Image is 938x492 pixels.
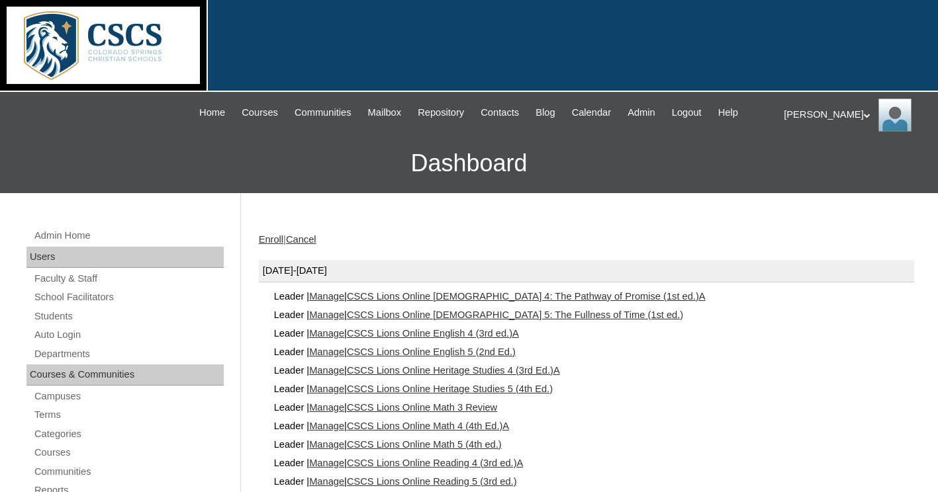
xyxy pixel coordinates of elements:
a: Terms [33,407,224,423]
a: CSCS Lions Online Math 5 (4th ed.) [347,439,502,450]
img: Kathy Landers [878,99,912,132]
img: logo-white.png [7,7,200,84]
a: Manage [309,476,344,487]
a: CSCS Lions Online English 5 (2nd Ed.) [347,347,516,357]
a: Categories [33,426,224,442]
a: Manage [309,365,344,376]
div: [DATE]-[DATE] [259,260,914,282]
a: Manage [309,402,344,413]
span: Home [199,105,225,120]
span: Repository [418,105,464,120]
a: Repository [411,105,471,120]
span: Help [718,105,738,120]
div: Leader | | [272,361,914,380]
a: Cancel [286,234,316,245]
a: Communities [33,464,224,480]
a: Manage [309,309,344,320]
div: Leader | | [272,306,914,324]
a: CSCS Lions Online Heritage Studies 4 (3rd Ed.)A [347,365,560,376]
a: Admin Home [33,227,224,244]
div: Leader | | [272,380,914,398]
a: Students [33,308,224,325]
h3: Dashboard [7,134,931,193]
div: Leader | | [272,454,914,472]
div: Courses & Communities [26,364,224,386]
a: Enroll [259,234,283,245]
a: Logout [665,105,708,120]
span: Mailbox [368,105,402,120]
a: CSCS Lions Online Heritage Studies 5 (4th Ed.) [347,384,553,394]
a: Manage [309,421,344,431]
a: Blog [529,105,561,120]
a: Home [193,105,232,120]
a: Communities [288,105,358,120]
a: CSCS Lions Online Reading 5 (3rd ed.) [347,476,517,487]
span: Admin [628,105,655,120]
span: Blog [536,105,555,120]
span: Courses [242,105,278,120]
div: Leader | | [272,417,914,435]
div: Leader | | [272,435,914,454]
a: CSCS Lions Online [DEMOGRAPHIC_DATA] 5: The Fullness of Time (1st ed.) [347,309,683,320]
a: Calendar [565,105,618,120]
span: Logout [672,105,702,120]
a: Auto Login [33,327,224,343]
div: Leader | | [272,324,914,343]
span: Calendar [572,105,611,120]
a: Manage [309,328,344,339]
a: CSCS Lions Online Math 4 (4th Ed.)A [347,421,509,431]
div: | [259,233,914,247]
span: Communities [295,105,352,120]
a: Contacts [474,105,526,120]
a: Departments [33,346,224,362]
a: CSCS Lions Online [DEMOGRAPHIC_DATA] 4: The Pathway of Promise (1st ed.)A [347,291,706,302]
a: Faculty & Staff [33,270,224,287]
a: Manage [309,384,344,394]
a: CSCS Lions Online Reading 4 (3rd ed.)A [347,458,523,468]
div: [PERSON_NAME] [784,99,925,132]
a: Campuses [33,388,224,405]
a: School Facilitators [33,289,224,306]
a: Help [712,105,745,120]
a: CSCS Lions Online Math 3 Review [347,402,497,413]
span: Contacts [481,105,519,120]
a: Manage [309,291,344,302]
a: CSCS Lions Online English 4 (3rd ed.)A [347,328,519,339]
div: Users [26,247,224,268]
div: Leader | | [272,398,914,417]
a: Courses [33,444,224,461]
a: Manage [309,347,344,357]
div: Leader | | [272,472,914,491]
div: Leader | | [272,287,914,306]
a: Admin [621,105,662,120]
a: Mailbox [361,105,408,120]
a: Manage [309,439,344,450]
a: Courses [235,105,285,120]
a: Manage [309,458,344,468]
div: Leader | | [272,343,914,361]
